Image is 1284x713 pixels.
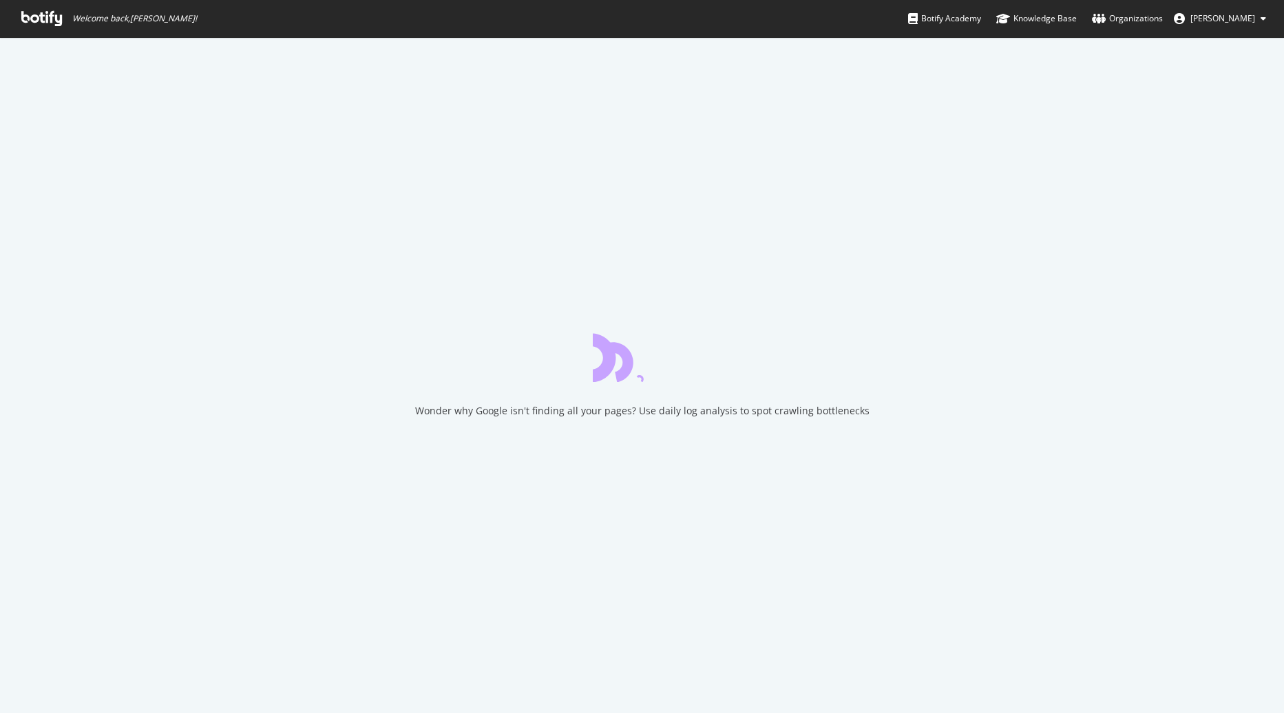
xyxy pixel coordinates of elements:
[72,13,197,24] span: Welcome back, [PERSON_NAME] !
[1092,12,1163,25] div: Organizations
[1190,12,1255,24] span: Antonis Melis
[996,12,1077,25] div: Knowledge Base
[415,404,870,418] div: Wonder why Google isn't finding all your pages? Use daily log analysis to spot crawling bottlenecks
[1163,8,1277,30] button: [PERSON_NAME]
[908,12,981,25] div: Botify Academy
[593,332,692,382] div: animation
